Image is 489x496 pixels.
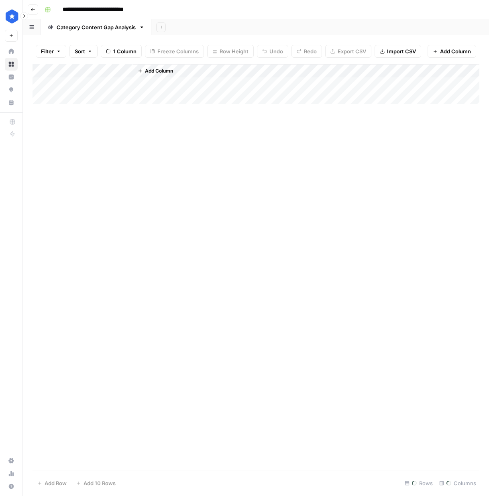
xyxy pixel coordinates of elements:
[304,47,317,55] span: Redo
[41,47,54,55] span: Filter
[33,477,71,490] button: Add Row
[5,83,18,96] a: Opportunities
[157,47,199,55] span: Freeze Columns
[5,454,18,467] a: Settings
[5,71,18,83] a: Insights
[220,47,249,55] span: Row Height
[436,477,479,490] div: Columns
[71,477,120,490] button: Add 10 Rows
[45,479,67,487] span: Add Row
[5,96,18,109] a: Your Data
[387,47,416,55] span: Import CSV
[5,58,18,71] a: Browse
[145,45,204,58] button: Freeze Columns
[69,45,98,58] button: Sort
[401,477,436,490] div: Rows
[207,45,254,58] button: Row Height
[5,9,19,24] img: ConsumerAffairs Logo
[428,45,476,58] button: Add Column
[101,45,142,58] button: 1 Column
[338,47,366,55] span: Export CSV
[75,47,85,55] span: Sort
[5,6,18,26] button: Workspace: ConsumerAffairs
[257,45,288,58] button: Undo
[41,19,151,35] a: Category Content Gap Analysis
[113,47,137,55] span: 1 Column
[145,67,173,75] span: Add Column
[325,45,371,58] button: Export CSV
[5,480,18,493] button: Help + Support
[291,45,322,58] button: Redo
[5,467,18,480] a: Usage
[36,45,66,58] button: Filter
[57,23,136,31] div: Category Content Gap Analysis
[269,47,283,55] span: Undo
[5,45,18,58] a: Home
[134,66,176,76] button: Add Column
[375,45,421,58] button: Import CSV
[440,47,471,55] span: Add Column
[84,479,116,487] span: Add 10 Rows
